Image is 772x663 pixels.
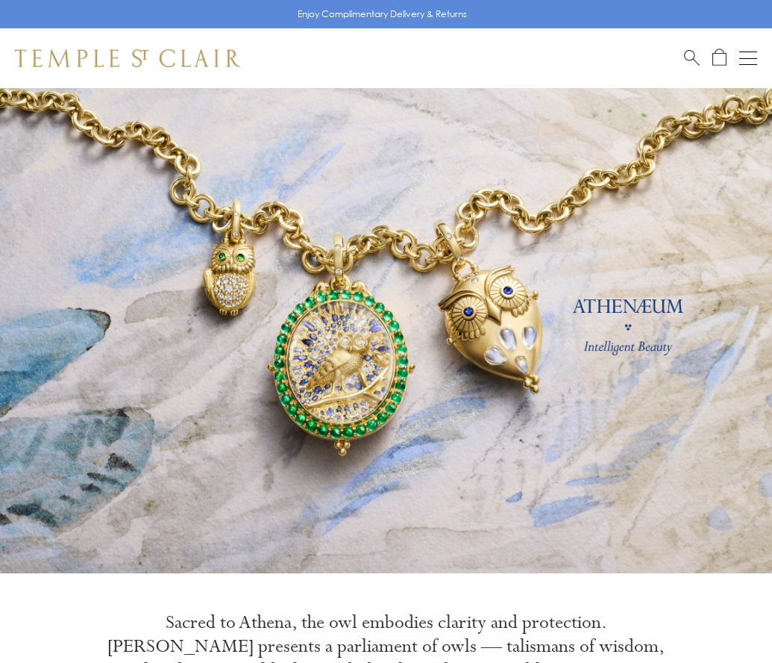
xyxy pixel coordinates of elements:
button: Open navigation [739,49,757,67]
a: Open Shopping Bag [712,49,727,67]
p: Enjoy Complimentary Delivery & Returns [298,7,467,22]
img: Temple St. Clair [15,49,240,67]
a: Search [684,49,700,67]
